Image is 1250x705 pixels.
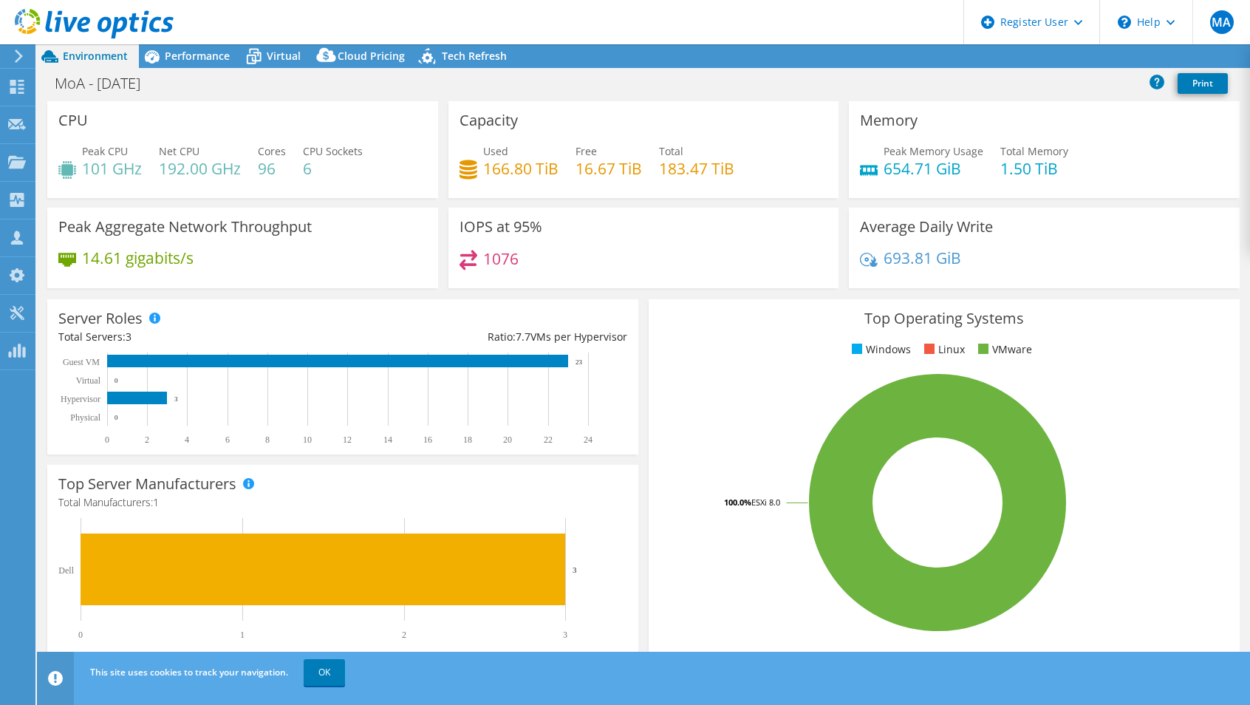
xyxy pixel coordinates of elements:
h4: 192.00 GHz [159,160,241,177]
span: Tech Refresh [442,49,507,63]
span: This site uses cookies to track your navigation. [90,666,288,678]
h3: Server Roles [58,310,143,327]
h4: 1076 [483,251,519,267]
h4: Total Manufacturers: [58,494,627,511]
text: 0 [105,435,109,445]
div: Ratio: VMs per Hypervisor [343,329,627,345]
span: Performance [165,49,230,63]
h3: Peak Aggregate Network Throughput [58,219,312,235]
text: 6 [225,435,230,445]
span: Free [576,144,597,158]
h4: 96 [258,160,286,177]
span: 3 [126,330,132,344]
tspan: ESXi 8.0 [751,497,780,508]
text: 24 [584,435,592,445]
text: 0 [78,630,83,640]
h3: Memory [860,112,918,129]
text: 0 [115,377,118,384]
h4: 101 GHz [82,160,142,177]
text: 0 [115,414,118,421]
h4: 654.71 GiB [884,160,983,177]
text: 20 [503,435,512,445]
span: 1 [153,495,159,509]
text: 1 [240,630,245,640]
span: Peak CPU [82,144,128,158]
text: 23 [576,358,583,366]
text: Virtual [76,375,101,386]
span: Peak Memory Usage [884,144,983,158]
span: Virtual [267,49,301,63]
li: VMware [974,341,1032,358]
h4: 183.47 TiB [659,160,734,177]
span: Net CPU [159,144,199,158]
h4: 693.81 GiB [884,250,961,266]
h4: 1.50 TiB [1000,160,1068,177]
h4: 16.67 TiB [576,160,642,177]
h3: CPU [58,112,88,129]
h3: Top Operating Systems [660,310,1229,327]
text: Hypervisor [61,394,100,404]
text: 22 [544,435,553,445]
a: Print [1178,73,1228,94]
span: 7.7 [516,330,530,344]
h3: Average Daily Write [860,219,993,235]
text: 12 [343,435,352,445]
text: 3 [573,565,577,574]
h3: Top Server Manufacturers [58,476,236,492]
text: 4 [185,435,189,445]
h4: 166.80 TiB [483,160,559,177]
text: 2 [402,630,406,640]
div: Total Servers: [58,329,343,345]
text: Dell [58,565,74,576]
h3: IOPS at 95% [460,219,542,235]
a: OK [304,659,345,686]
span: MA [1210,10,1234,34]
text: 14 [383,435,392,445]
text: 3 [563,630,567,640]
span: CPU Sockets [303,144,363,158]
li: Linux [921,341,965,358]
span: Cores [258,144,286,158]
text: 2 [145,435,149,445]
h4: 6 [303,160,363,177]
tspan: 100.0% [724,497,751,508]
span: Total [659,144,683,158]
span: Used [483,144,508,158]
span: Total Memory [1000,144,1068,158]
text: 16 [423,435,432,445]
span: Cloud Pricing [338,49,405,63]
text: 8 [265,435,270,445]
span: Environment [63,49,128,63]
text: 10 [303,435,312,445]
text: Physical [70,412,100,423]
h3: Capacity [460,112,518,129]
h4: 14.61 gigabits/s [82,250,194,266]
h1: MoA - [DATE] [48,75,163,92]
svg: \n [1118,16,1131,29]
text: Guest VM [63,357,100,367]
text: 18 [463,435,472,445]
text: 3 [174,395,178,403]
li: Windows [848,341,911,358]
